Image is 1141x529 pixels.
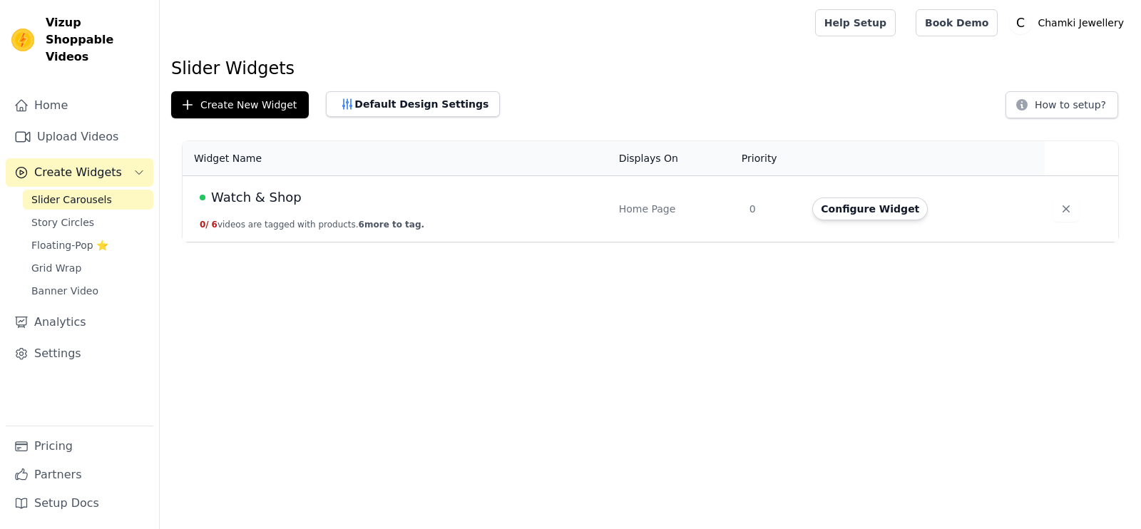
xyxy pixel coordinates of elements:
[171,57,1130,80] h1: Slider Widgets
[6,432,153,461] a: Pricing
[212,220,218,230] span: 6
[741,141,804,176] th: Priority
[23,212,153,232] a: Story Circles
[326,91,500,117] button: Default Design Settings
[619,202,732,216] div: Home Page
[1016,16,1025,30] text: C
[6,461,153,489] a: Partners
[359,220,424,230] span: 6 more to tag.
[46,14,148,66] span: Vizup Shoppable Videos
[6,308,153,337] a: Analytics
[23,258,153,278] a: Grid Wrap
[6,123,153,151] a: Upload Videos
[6,91,153,120] a: Home
[23,190,153,210] a: Slider Carousels
[211,188,302,207] span: Watch & Shop
[812,197,928,220] button: Configure Widget
[1032,10,1130,36] p: Chamki Jewellery
[916,9,998,36] a: Book Demo
[31,192,112,207] span: Slider Carousels
[741,176,804,242] td: 0
[23,235,153,255] a: Floating-Pop ⭐
[23,281,153,301] a: Banner Video
[1009,10,1130,36] button: C Chamki Jewellery
[6,489,153,518] a: Setup Docs
[610,141,741,176] th: Displays On
[6,158,153,187] button: Create Widgets
[171,91,309,118] button: Create New Widget
[200,195,205,200] span: Live Published
[31,215,94,230] span: Story Circles
[6,339,153,368] a: Settings
[1006,91,1118,118] button: How to setup?
[183,141,610,176] th: Widget Name
[34,164,122,181] span: Create Widgets
[11,29,34,51] img: Vizup
[31,284,98,298] span: Banner Video
[815,9,896,36] a: Help Setup
[31,261,81,275] span: Grid Wrap
[1053,196,1079,222] button: Delete widget
[1006,101,1118,115] a: How to setup?
[31,238,108,252] span: Floating-Pop ⭐
[200,220,209,230] span: 0 /
[200,219,424,230] button: 0/ 6videos are tagged with products.6more to tag.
